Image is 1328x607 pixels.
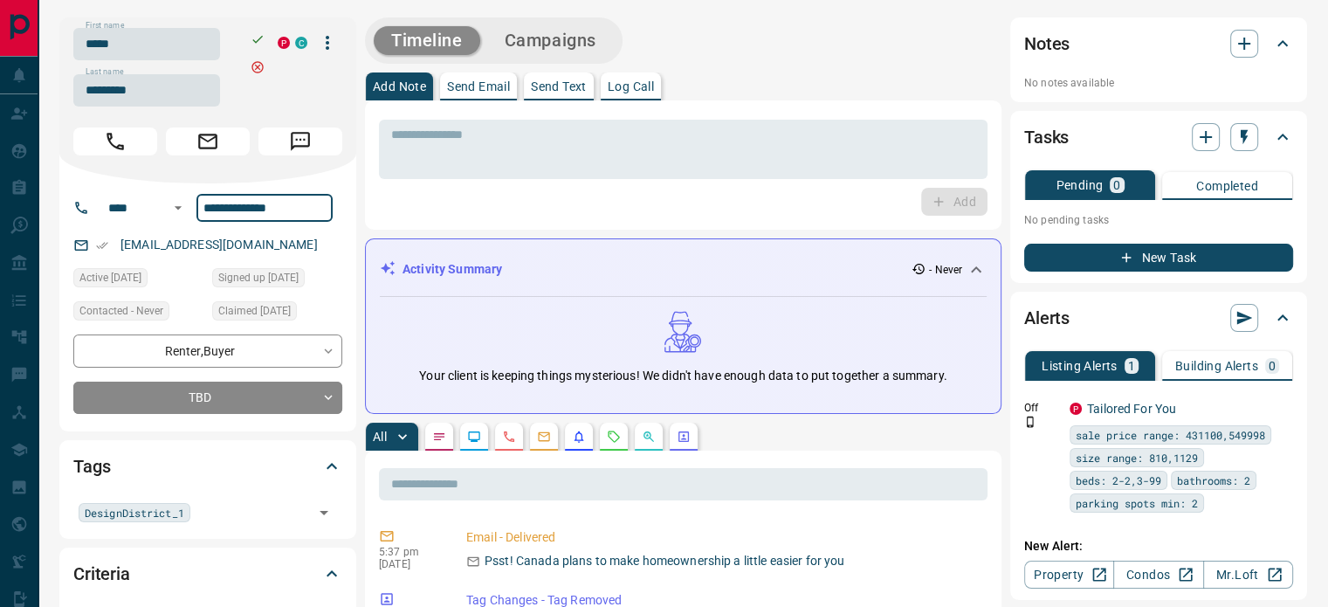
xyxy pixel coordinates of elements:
p: Log Call [608,80,654,93]
p: Pending [1056,179,1103,191]
label: First name [86,20,124,31]
svg: Lead Browsing Activity [467,430,481,444]
p: No notes available [1024,75,1293,91]
svg: Agent Actions [677,430,691,444]
div: condos.ca [295,37,307,49]
h2: Notes [1024,30,1070,58]
span: Active [DATE] [79,269,141,286]
svg: Opportunities [642,430,656,444]
h2: Tags [73,452,110,480]
span: size range: 810,1129 [1076,449,1198,466]
div: TBD [73,382,342,414]
button: Open [168,197,189,218]
a: Property [1024,561,1114,589]
a: Tailored For You [1087,402,1176,416]
span: Email [166,128,250,155]
div: property.ca [278,37,290,49]
span: DesignDistrict_1 [85,504,184,521]
a: Mr.Loft [1203,561,1293,589]
span: Contacted - Never [79,302,163,320]
div: Criteria [73,553,342,595]
p: 1 [1128,360,1135,372]
p: [DATE] [379,558,440,570]
svg: Calls [502,430,516,444]
div: Sun Sep 15 2019 [212,268,342,293]
div: Notes [1024,23,1293,65]
span: parking spots min: 2 [1076,494,1198,512]
p: Your client is keeping things mysterious! We didn't have enough data to put together a summary. [419,367,946,385]
div: Tags [73,445,342,487]
button: New Task [1024,244,1293,272]
p: Off [1024,400,1059,416]
p: New Alert: [1024,537,1293,555]
h2: Alerts [1024,304,1070,332]
div: property.ca [1070,403,1082,415]
p: All [373,431,387,443]
p: Completed [1196,180,1258,192]
p: Send Email [447,80,510,93]
div: Sun Sep 15 2019 [212,301,342,326]
a: [EMAIL_ADDRESS][DOMAIN_NAME] [120,238,318,252]
p: 0 [1113,179,1120,191]
span: Claimed [DATE] [218,302,291,320]
button: Timeline [374,26,480,55]
h2: Tasks [1024,123,1069,151]
span: bathrooms: 2 [1177,472,1250,489]
span: sale price range: 431100,549998 [1076,426,1265,444]
svg: Push Notification Only [1024,416,1036,428]
span: beds: 2-2,3-99 [1076,472,1161,489]
a: Condos [1113,561,1203,589]
div: Alerts [1024,297,1293,339]
p: Listing Alerts [1042,360,1118,372]
svg: Requests [607,430,621,444]
p: Email - Delivered [466,528,981,547]
span: Call [73,128,157,155]
h2: Criteria [73,560,130,588]
button: Open [312,500,336,525]
p: 5:37 pm [379,546,440,558]
svg: Email Verified [96,239,108,252]
p: Building Alerts [1175,360,1258,372]
span: Signed up [DATE] [218,269,299,286]
svg: Emails [537,430,551,444]
p: No pending tasks [1024,207,1293,233]
svg: Listing Alerts [572,430,586,444]
button: Campaigns [487,26,614,55]
p: 0 [1269,360,1276,372]
div: Tasks [1024,116,1293,158]
div: Thu May 05 2022 [73,268,203,293]
div: Renter , Buyer [73,335,342,367]
p: Send Text [531,80,587,93]
p: - Never [929,262,962,278]
label: Last name [86,66,124,78]
p: Add Note [373,80,426,93]
span: Message [258,128,342,155]
div: Activity Summary- Never [380,253,987,286]
p: Psst! Canada plans to make homeownership a little easier for you [485,552,844,570]
svg: Notes [432,430,446,444]
p: Activity Summary [403,260,502,279]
